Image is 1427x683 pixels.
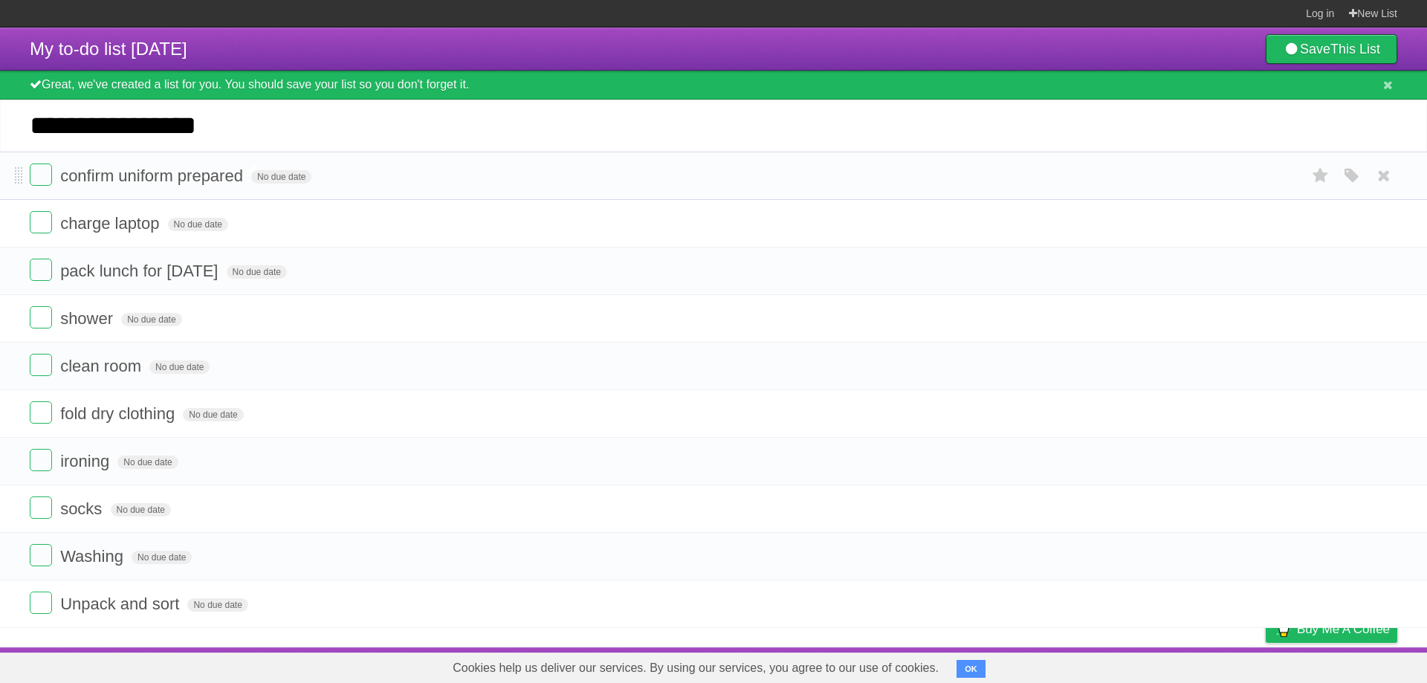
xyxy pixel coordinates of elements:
[30,401,52,424] label: Done
[60,547,127,566] span: Washing
[60,595,183,613] span: Unpack and sort
[187,598,247,612] span: No due date
[30,259,52,281] label: Done
[60,452,113,470] span: ironing
[60,357,145,375] span: clean room
[149,360,210,374] span: No due date
[1297,616,1390,642] span: Buy me a coffee
[60,404,178,423] span: fold dry clothing
[60,262,221,280] span: pack lunch for [DATE]
[30,306,52,328] label: Done
[227,265,287,279] span: No due date
[60,499,106,518] span: socks
[117,456,178,469] span: No due date
[1266,615,1397,643] a: Buy me a coffee
[30,354,52,376] label: Done
[183,408,243,421] span: No due date
[1117,651,1177,679] a: Developers
[1304,651,1397,679] a: Suggest a feature
[1196,651,1229,679] a: Terms
[30,496,52,519] label: Done
[60,214,163,233] span: charge laptop
[60,166,247,185] span: confirm uniform prepared
[121,313,181,326] span: No due date
[60,309,117,328] span: shower
[168,218,228,231] span: No due date
[1246,651,1285,679] a: Privacy
[438,653,954,683] span: Cookies help us deliver our services. By using our services, you agree to our use of cookies.
[30,39,187,59] span: My to-do list [DATE]
[1307,164,1335,188] label: Star task
[1266,34,1397,64] a: SaveThis List
[30,211,52,233] label: Done
[957,660,986,678] button: OK
[1273,616,1293,641] img: Buy me a coffee
[30,544,52,566] label: Done
[132,551,192,564] span: No due date
[30,164,52,186] label: Done
[1330,42,1380,56] b: This List
[30,592,52,614] label: Done
[30,449,52,471] label: Done
[251,170,311,184] span: No due date
[111,503,171,517] span: No due date
[1068,651,1099,679] a: About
